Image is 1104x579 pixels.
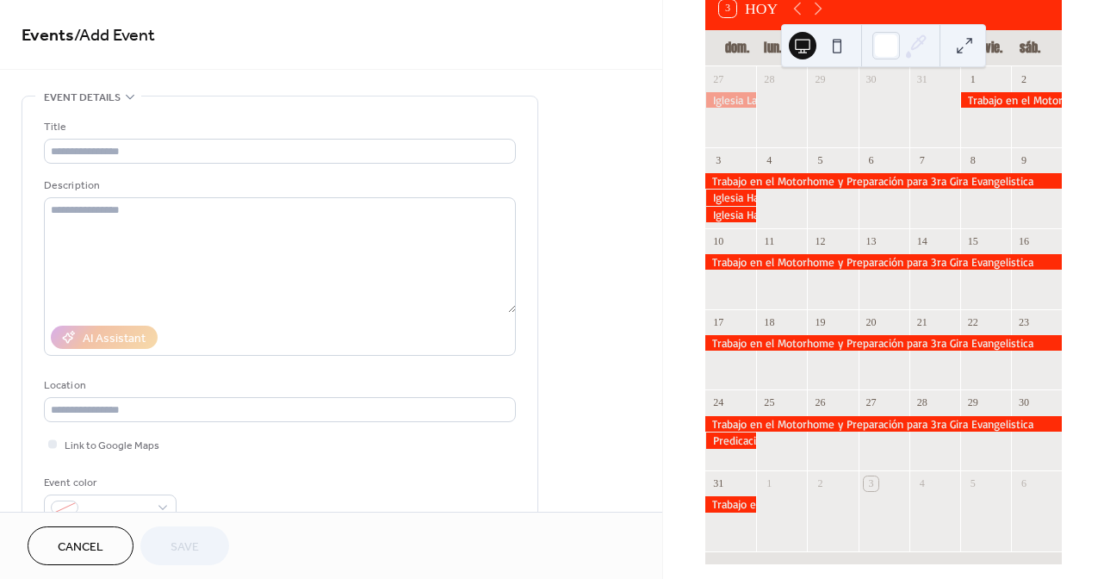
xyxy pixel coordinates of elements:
[705,335,1062,351] div: Trabajo en el Motorhome y Preparación para 3ra Gira Evangelistica
[711,153,726,167] div: 3
[1012,30,1048,65] div: sáb.
[65,437,159,455] span: Link to Google Maps
[864,233,878,248] div: 13
[1016,233,1031,248] div: 16
[965,476,980,491] div: 5
[762,72,777,86] div: 28
[44,118,512,136] div: Title
[813,233,828,248] div: 12
[762,233,777,248] div: 11
[762,314,777,329] div: 18
[915,314,929,329] div: 21
[705,496,756,512] div: Trabajo en el Motorhome y Preparación para 3ra Gira Evangelistica
[915,476,929,491] div: 4
[813,314,828,329] div: 19
[44,177,512,195] div: Description
[864,395,878,410] div: 27
[1016,476,1031,491] div: 6
[44,474,173,492] div: Event color
[1016,153,1031,167] div: 9
[762,476,777,491] div: 1
[719,30,755,65] div: dom.
[762,395,777,410] div: 25
[705,433,756,448] div: Predicación Iglesia del Nazareno Ebenezer Miami Fl
[705,254,1062,270] div: Trabajo en el Motorhome y Preparación para 3ra Gira Evangelistica
[74,19,155,53] span: / Add Event
[711,395,726,410] div: 24
[711,72,726,86] div: 27
[44,377,512,395] div: Location
[705,173,1062,189] div: Trabajo en el Motorhome y Preparación para 3ra Gira Evangelistica
[755,30,791,65] div: lun.
[915,72,929,86] div: 31
[58,539,103,557] span: Cancel
[44,89,121,107] span: Event details
[813,72,828,86] div: 29
[1016,395,1031,410] div: 30
[960,92,1062,108] div: Trabajo en el Motorhome y Preparación para 3ra Gira Evangelistica
[711,233,726,248] div: 10
[864,476,878,491] div: 3
[976,30,1012,65] div: vie.
[813,153,828,167] div: 5
[965,395,980,410] div: 29
[711,476,726,491] div: 31
[915,395,929,410] div: 28
[915,233,929,248] div: 14
[705,190,756,205] div: Iglesia Haitiana Indiantown FL
[915,153,929,167] div: 7
[22,19,74,53] a: Events
[965,72,980,86] div: 1
[1016,72,1031,86] div: 2
[705,207,756,222] div: Iglesia Haitiana Port St. Lucie
[1016,314,1031,329] div: 23
[705,92,756,108] div: Iglesia La Roca Firme Miami Fl
[711,314,726,329] div: 17
[864,314,878,329] div: 20
[762,153,777,167] div: 4
[965,314,980,329] div: 22
[28,526,133,565] button: Cancel
[965,233,980,248] div: 15
[864,72,878,86] div: 30
[705,416,1062,432] div: Trabajo en el Motorhome y Preparación para 3ra Gira Evangelistica
[965,153,980,167] div: 8
[864,153,878,167] div: 6
[813,395,828,410] div: 26
[813,476,828,491] div: 2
